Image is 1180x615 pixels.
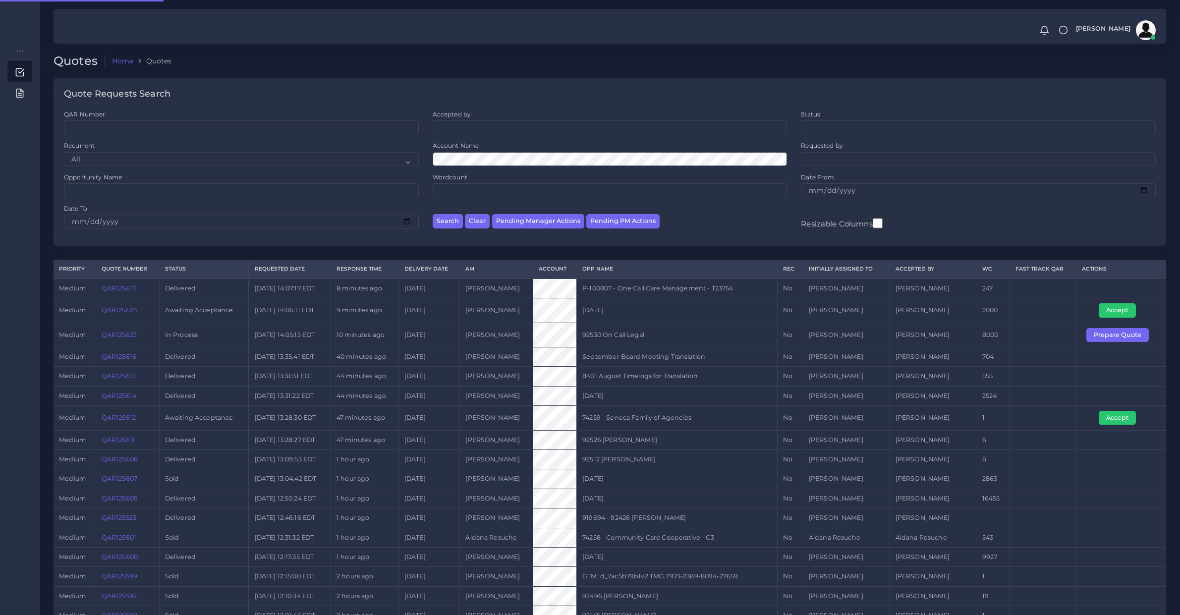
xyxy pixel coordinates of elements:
a: QAR125614 [102,392,136,399]
td: 8401 August Timelogs for Translation [577,367,778,386]
td: No [778,347,803,366]
td: [PERSON_NAME] [890,367,976,386]
td: 919694 - 92426 [PERSON_NAME] [577,508,778,528]
td: No [778,323,803,347]
td: [DATE] 14:07:17 EDT [249,279,331,298]
td: [PERSON_NAME] [803,449,890,469]
td: [PERSON_NAME] [460,347,533,366]
span: medium [59,331,86,338]
button: Prepare Quote [1086,328,1149,342]
td: 2524 [976,386,1010,405]
td: [PERSON_NAME] [890,347,976,366]
td: 9 minutes ago [331,298,398,323]
td: [DATE] [398,430,460,449]
label: Date From [801,173,834,181]
td: Sold [159,528,249,547]
td: 92496 [PERSON_NAME] [577,586,778,606]
td: [PERSON_NAME] [890,430,976,449]
th: Quote Number [96,260,159,279]
td: [PERSON_NAME] [803,367,890,386]
span: medium [59,455,86,463]
td: [DATE] [398,386,460,405]
td: [DATE] 12:31:32 EDT [249,528,331,547]
td: Aldana Resuche [890,528,976,547]
a: [PERSON_NAME]avatar [1071,20,1159,40]
span: medium [59,306,86,314]
td: No [778,508,803,528]
td: 16455 [976,489,1010,508]
a: Accept [1099,414,1143,421]
td: Delivered [159,547,249,566]
td: [PERSON_NAME] [460,547,533,566]
td: 1 hour ago [331,528,398,547]
th: WC [976,260,1010,279]
td: No [778,528,803,547]
span: medium [59,436,86,444]
td: No [778,567,803,586]
td: [PERSON_NAME] [890,279,976,298]
td: Delivered [159,430,249,449]
td: [PERSON_NAME] [460,406,533,430]
td: [PERSON_NAME] [890,489,976,508]
td: Awaiting Acceptance [159,298,249,323]
span: medium [59,353,86,360]
label: Account Name [433,141,479,150]
th: REC [778,260,803,279]
td: No [778,406,803,430]
td: [DATE] 14:06:11 EDT [249,298,331,323]
th: Opp Name [577,260,778,279]
td: 74258 - Community Care Cooperative - C3 [577,528,778,547]
a: QAR125605 [102,495,137,502]
th: Fast Track QAR [1010,260,1076,279]
td: 6 [976,449,1010,469]
th: Initially Assigned to [803,260,890,279]
td: No [778,547,803,566]
span: medium [59,495,86,502]
td: 1 hour ago [331,547,398,566]
td: 74259 - Seneca Family of Agencies [577,406,778,430]
td: 40 minutes ago [331,347,398,366]
td: [DATE] [398,449,460,469]
td: In Process [159,323,249,347]
td: [DATE] [398,508,460,528]
td: [DATE] [577,298,778,323]
a: QAR125592 [102,592,137,600]
td: [DATE] 12:50:24 EDT [249,489,331,508]
td: [DATE] [398,323,460,347]
td: [PERSON_NAME] [460,298,533,323]
td: [DATE] [398,279,460,298]
td: Delivered [159,279,249,298]
th: Actions [1076,260,1166,279]
td: [DATE] 12:10:34 EDT [249,586,331,606]
span: medium [59,534,86,541]
span: medium [59,392,86,399]
td: Delivered [159,386,249,405]
button: Pending PM Actions [586,214,660,228]
td: [DATE] [398,469,460,489]
td: [PERSON_NAME] [460,508,533,528]
td: [DATE] [577,469,778,489]
td: No [778,469,803,489]
td: [DATE] [398,367,460,386]
td: [DATE] 13:28:30 EDT [249,406,331,430]
td: [DATE] 13:28:27 EDT [249,430,331,449]
a: QAR125624 [102,306,137,314]
td: [DATE] 13:35:41 EDT [249,347,331,366]
a: Prepare Quote [1086,331,1156,338]
td: [PERSON_NAME] [890,567,976,586]
td: 44 minutes ago [331,386,398,405]
td: [PERSON_NAME] [803,469,890,489]
input: Resizable Columns [873,217,883,229]
button: Accept [1099,411,1136,425]
td: [DATE] [398,547,460,566]
td: [PERSON_NAME] [460,449,533,469]
button: Accept [1099,303,1136,317]
td: 1 hour ago [331,489,398,508]
span: medium [59,284,86,292]
td: [DATE] [398,406,460,430]
label: Recurrent [64,141,95,150]
td: [DATE] 12:15:00 EDT [249,567,331,586]
td: Delivered [159,489,249,508]
td: No [778,449,803,469]
td: [DATE] [398,347,460,366]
